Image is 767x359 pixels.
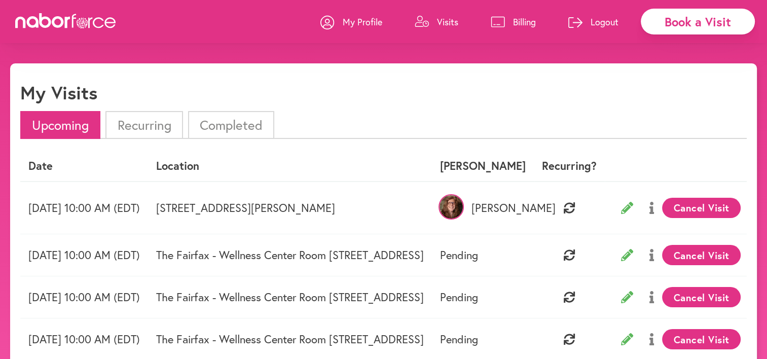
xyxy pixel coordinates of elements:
th: [PERSON_NAME] [432,151,534,181]
div: Book a Visit [641,9,755,34]
h1: My Visits [20,82,97,103]
a: My Profile [320,7,382,37]
td: The Fairfax - Wellness Center Room [STREET_ADDRESS] [148,276,432,318]
td: [STREET_ADDRESS][PERSON_NAME] [148,182,432,234]
td: [DATE] 10:00 AM (EDT) [20,276,148,318]
a: Logout [568,7,618,37]
p: My Profile [343,16,382,28]
th: Date [20,151,148,181]
button: Cancel Visit [662,287,741,307]
p: [PERSON_NAME] [440,201,526,214]
a: Visits [415,7,458,37]
li: Completed [188,111,274,139]
th: Recurring? [534,151,605,181]
p: Billing [513,16,536,28]
td: The Fairfax - Wellness Center Room [STREET_ADDRESS] [148,234,432,276]
td: [DATE] 10:00 AM (EDT) [20,182,148,234]
li: Upcoming [20,111,100,139]
p: Logout [591,16,618,28]
button: Cancel Visit [662,329,741,349]
td: Pending [432,234,534,276]
td: Pending [432,276,534,318]
img: VfMmOLChR2GfaR7mSB0J [439,194,464,220]
td: [DATE] 10:00 AM (EDT) [20,234,148,276]
p: Visits [437,16,458,28]
a: Billing [491,7,536,37]
button: Cancel Visit [662,198,741,218]
button: Cancel Visit [662,245,741,265]
li: Recurring [105,111,182,139]
th: Location [148,151,432,181]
